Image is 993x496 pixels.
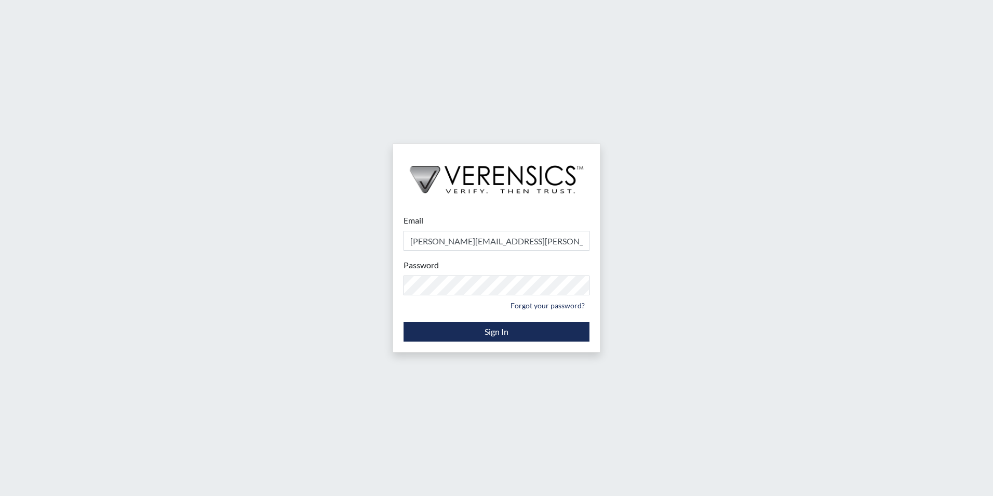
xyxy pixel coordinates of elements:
input: Email [404,231,589,251]
label: Password [404,259,439,271]
a: Forgot your password? [506,297,589,314]
button: Sign In [404,322,589,342]
label: Email [404,214,423,227]
img: logo-wide-black.2aad4157.png [393,144,600,204]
